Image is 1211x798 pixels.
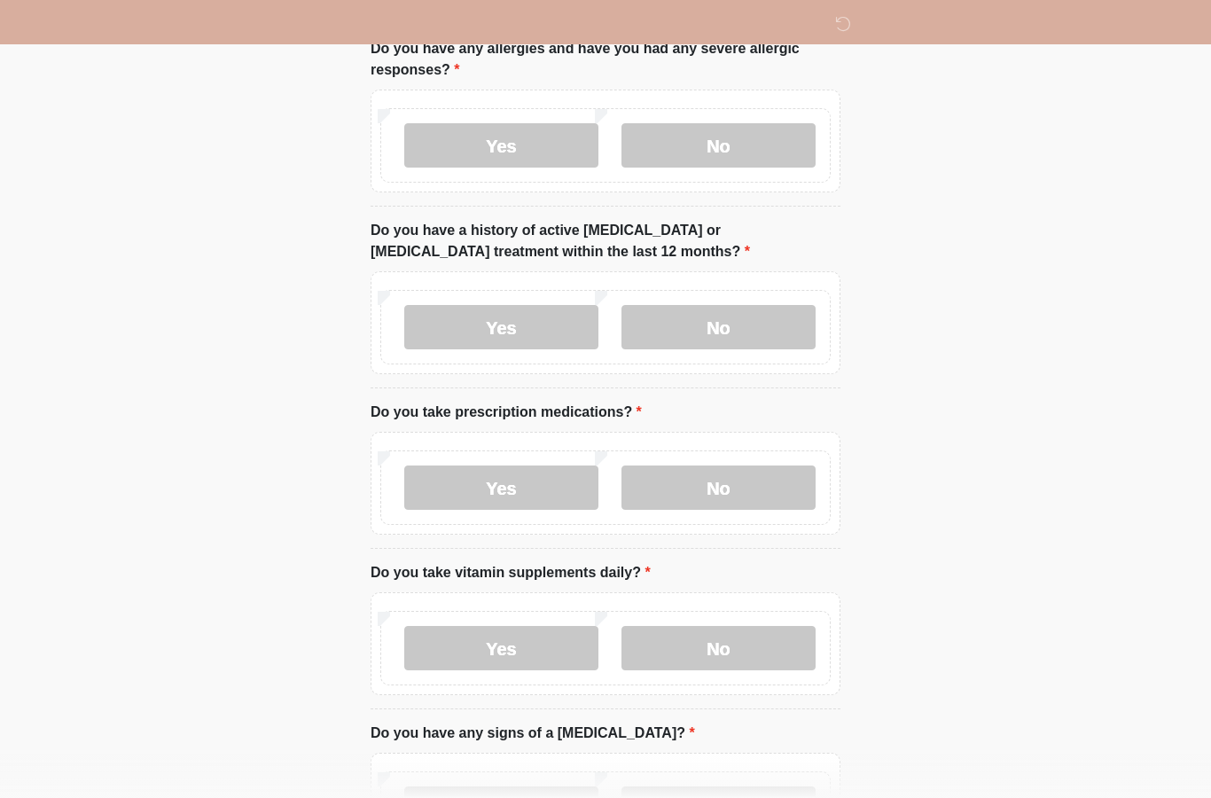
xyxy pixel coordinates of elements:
label: Yes [404,626,598,670]
label: No [621,123,816,168]
label: No [621,305,816,349]
label: No [621,465,816,510]
label: No [621,626,816,670]
label: Do you have any signs of a [MEDICAL_DATA]? [371,723,695,744]
label: Do you have any allergies and have you had any severe allergic responses? [371,38,840,81]
label: Do you have a history of active [MEDICAL_DATA] or [MEDICAL_DATA] treatment within the last 12 mon... [371,220,840,262]
label: Yes [404,123,598,168]
label: Yes [404,465,598,510]
label: Do you take prescription medications? [371,402,642,423]
label: Do you take vitamin supplements daily? [371,562,651,583]
img: DM Wellness & Aesthetics Logo [353,13,376,35]
label: Yes [404,305,598,349]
